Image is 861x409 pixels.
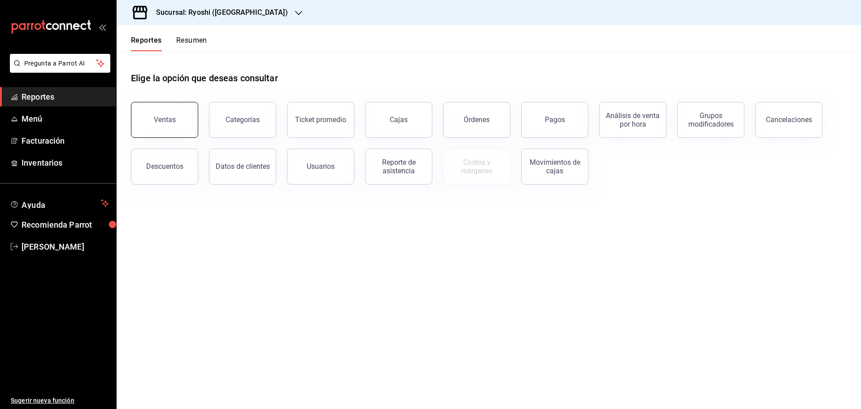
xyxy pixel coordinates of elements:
button: Contrata inventarios para ver este reporte [443,149,510,185]
span: Sugerir nueva función [11,396,109,405]
button: Grupos modificadores [677,102,744,138]
button: Movimientos de cajas [521,149,588,185]
button: Descuentos [131,149,198,185]
button: Ticket promedio [287,102,354,138]
div: Órdenes [464,115,490,124]
span: Facturación [22,135,109,147]
div: Costos y márgenes [449,158,504,175]
span: Reportes [22,91,109,103]
button: open_drawer_menu [99,23,106,31]
div: Pagos [545,115,565,124]
button: Pagos [521,102,588,138]
div: Datos de clientes [216,162,270,171]
span: Menú [22,113,109,125]
button: Cancelaciones [755,102,822,138]
button: Usuarios [287,149,354,185]
span: Inventarios [22,157,109,169]
button: Reporte de asistencia [365,149,432,185]
button: Ventas [131,102,198,138]
div: Descuentos [146,162,183,171]
div: Cajas [390,114,408,125]
div: Reporte de asistencia [371,158,426,175]
span: [PERSON_NAME] [22,241,109,253]
div: Usuarios [307,162,335,171]
button: Categorías [209,102,276,138]
div: Movimientos de cajas [527,158,583,175]
a: Pregunta a Parrot AI [6,65,110,75]
div: Cancelaciones [766,115,812,124]
div: Análisis de venta por hora [605,111,661,128]
h3: Sucursal: Ryoshi ([GEOGRAPHIC_DATA]) [149,7,288,18]
a: Cajas [365,102,432,138]
button: Pregunta a Parrot AI [10,54,110,73]
button: Reportes [131,36,162,51]
div: Ventas [154,115,176,124]
button: Análisis de venta por hora [599,102,666,138]
button: Resumen [176,36,207,51]
h1: Elige la opción que deseas consultar [131,71,278,85]
span: Recomienda Parrot [22,219,109,231]
div: navigation tabs [131,36,207,51]
span: Pregunta a Parrot AI [24,59,96,68]
div: Grupos modificadores [683,111,739,128]
button: Datos de clientes [209,149,276,185]
button: Órdenes [443,102,510,138]
div: Categorías [226,115,260,124]
div: Ticket promedio [295,115,346,124]
span: Ayuda [22,198,97,209]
